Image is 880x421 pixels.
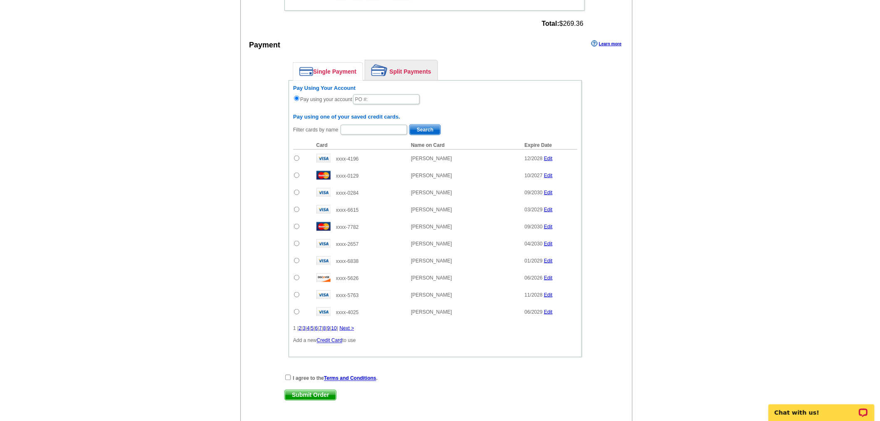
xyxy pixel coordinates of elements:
img: disc.gif [316,273,331,282]
strong: Total: [542,20,559,27]
span: xxxx-0284 [336,190,359,196]
a: Edit [544,190,553,196]
div: 1 | | | | | | | | | | [293,324,577,332]
span: 09/2030 [524,224,542,230]
a: 4 [307,325,310,331]
img: visa.gif [316,256,331,265]
span: 01/2029 [524,258,542,264]
span: [PERSON_NAME] [411,207,452,213]
span: [PERSON_NAME] [411,258,452,264]
a: Edit [544,241,553,247]
a: 10 [331,325,337,331]
a: Learn more [591,40,621,47]
a: Edit [544,156,553,161]
a: 9 [327,325,330,331]
input: PO #: [353,94,420,104]
h6: Pay using one of your saved credit cards. [293,114,577,120]
th: Card [312,141,407,150]
img: single-payment.png [299,67,313,76]
a: Single Payment [293,63,363,80]
span: Search [410,125,440,135]
span: Submit Order [285,390,336,400]
span: [PERSON_NAME] [411,156,452,161]
a: 5 [311,325,314,331]
span: [PERSON_NAME] [411,292,452,298]
span: 04/2030 [524,241,542,247]
img: visa.gif [316,239,331,248]
span: xxxx-7782 [336,224,359,230]
span: [PERSON_NAME] [411,275,452,281]
span: [PERSON_NAME] [411,224,452,230]
h6: Pay Using Your Account [293,85,577,92]
a: Edit [544,275,553,281]
span: xxxx-2657 [336,241,359,247]
span: [PERSON_NAME] [411,190,452,196]
img: visa.gif [316,188,331,197]
th: Name on Card [407,141,520,150]
p: Add a new to use [293,337,577,344]
a: Next > [339,325,354,331]
a: 7 [319,325,322,331]
span: [PERSON_NAME] [411,173,452,178]
a: Edit [544,173,553,178]
span: xxxx-0129 [336,173,359,179]
span: 06/2026 [524,275,542,281]
img: mast.gif [316,222,331,231]
button: Search [409,124,441,135]
strong: I agree to the . [293,376,378,381]
img: visa.gif [316,154,331,163]
a: 3 [303,325,306,331]
a: Edit [544,292,553,298]
th: Expire Date [520,141,577,150]
iframe: LiveChat chat widget [763,395,880,421]
a: Edit [544,207,553,213]
a: 8 [323,325,326,331]
span: 06/2029 [524,309,542,315]
label: Filter cards by name [293,126,339,134]
a: 2 [299,325,302,331]
a: Edit [544,309,553,315]
span: $269.36 [542,20,583,27]
a: Credit Card [317,338,342,344]
img: visa.gif [316,205,331,214]
span: 11/2028 [524,292,542,298]
span: xxxx-5763 [336,292,359,298]
img: mast.gif [316,171,331,180]
span: xxxx-6838 [336,258,359,264]
span: xxxx-4196 [336,156,359,162]
div: Pay using your account [293,85,577,105]
img: split-payment.png [371,64,388,76]
img: visa.gif [316,290,331,299]
span: 10/2027 [524,173,542,178]
div: Payment [249,40,280,51]
a: Edit [544,224,553,230]
a: Split Payments [365,60,438,80]
span: 09/2030 [524,190,542,196]
span: 12/2028 [524,156,542,161]
a: Edit [544,258,553,264]
span: xxxx-4025 [336,310,359,315]
span: [PERSON_NAME] [411,309,452,315]
span: 03/2029 [524,207,542,213]
span: xxxx-6615 [336,207,359,213]
img: visa.gif [316,307,331,316]
a: Terms and Conditions [324,376,376,381]
span: [PERSON_NAME] [411,241,452,247]
a: 6 [315,325,318,331]
span: xxxx-5626 [336,275,359,281]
